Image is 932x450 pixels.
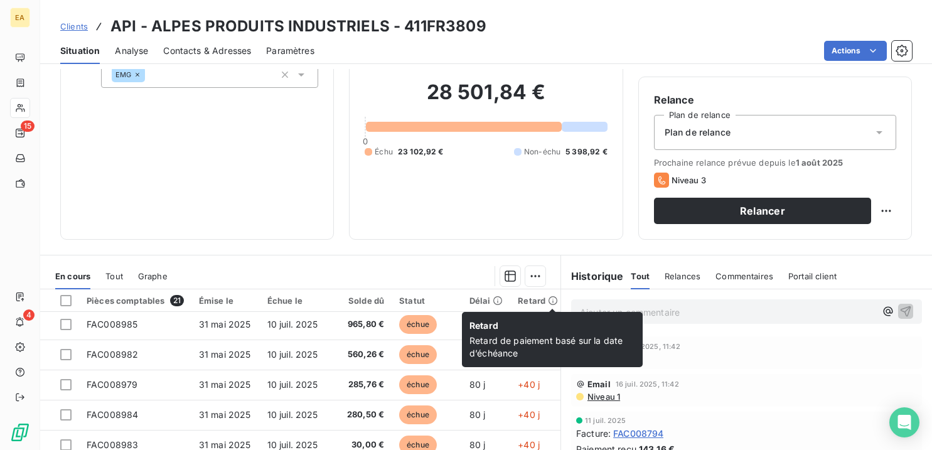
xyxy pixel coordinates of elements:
span: 31 mai 2025 [199,379,251,390]
span: Email [587,379,611,389]
span: FAC008979 [87,379,137,390]
span: Paramètres [266,45,314,57]
div: Solde dû [338,296,385,306]
span: échue [399,315,437,334]
span: 280,50 € [338,409,385,421]
span: +40 j [518,379,540,390]
span: FAC008985 [87,319,137,329]
span: EMG [115,71,131,78]
span: 25 juil. 2025, 11:42 [616,343,680,350]
span: 11 juil. 2025 [585,417,626,424]
img: Logo LeanPay [10,422,30,442]
span: Tout [105,271,123,281]
span: 10 juil. 2025 [267,409,318,420]
span: 10 juil. 2025 [267,439,318,450]
span: Retard de paiement basé sur la date d’échéance [469,335,635,360]
span: 15 [21,121,35,132]
h6: Relance [654,92,896,107]
span: 560,26 € [338,348,385,361]
input: Ajouter une valeur [145,69,155,80]
span: 4 [23,309,35,321]
span: Graphe [138,271,168,281]
span: 31 mai 2025 [199,319,251,329]
span: 23 102,92 € [398,146,444,158]
span: Portail client [788,271,837,281]
span: Commentaires [715,271,773,281]
span: Plan de relance [665,126,731,139]
span: FAC008983 [87,439,138,450]
span: 0 [363,136,368,146]
span: FAC008794 [613,427,663,440]
span: 80 j [469,409,486,420]
span: +40 j [518,409,540,420]
button: Relancer [654,198,871,224]
span: échue [399,345,437,364]
span: +40 j [518,439,540,450]
span: Clients [60,21,88,31]
div: Émise le [199,296,252,306]
div: Délai [469,296,503,306]
span: 31 mai 2025 [199,349,251,360]
span: 285,76 € [338,378,385,391]
span: Relances [665,271,700,281]
span: Contacts & Adresses [163,45,251,57]
span: Niveau 3 [672,175,706,185]
span: En cours [55,271,90,281]
span: Situation [60,45,100,57]
span: 80 j [469,439,486,450]
div: Statut [399,296,454,306]
span: 10 juil. 2025 [267,379,318,390]
span: 31 mai 2025 [199,439,251,450]
button: Actions [824,41,887,61]
h3: API - ALPES PRODUITS INDUSTRIELS - 411FR3809 [110,15,486,38]
span: échue [399,375,437,394]
span: 5 398,92 € [565,146,608,158]
h2: 28 501,84 € [365,80,607,117]
span: Tout [631,271,650,281]
span: Non-échu [524,146,560,158]
div: Retard [518,296,558,306]
span: Prochaine relance prévue depuis le [654,158,896,168]
div: Open Intercom Messenger [889,407,919,437]
a: 15 [10,123,29,143]
span: échue [399,405,437,424]
div: Échue le [267,296,323,306]
span: FAC008984 [87,409,138,420]
span: 1 août 2025 [796,158,844,168]
span: 965,80 € [338,318,385,331]
span: 21 [170,295,184,306]
span: Retard [469,319,635,335]
span: 80 j [469,379,486,390]
span: Facture : [576,427,611,440]
span: Analyse [115,45,148,57]
span: Niveau 1 [586,392,620,402]
a: Clients [60,20,88,33]
h6: Historique [561,269,624,284]
span: Échu [375,146,393,158]
span: 16 juil. 2025, 11:42 [616,380,679,388]
span: 10 juil. 2025 [267,349,318,360]
div: Pièces comptables [87,295,184,306]
div: EA [10,8,30,28]
span: 10 juil. 2025 [267,319,318,329]
span: FAC008982 [87,349,138,360]
span: 31 mai 2025 [199,409,251,420]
